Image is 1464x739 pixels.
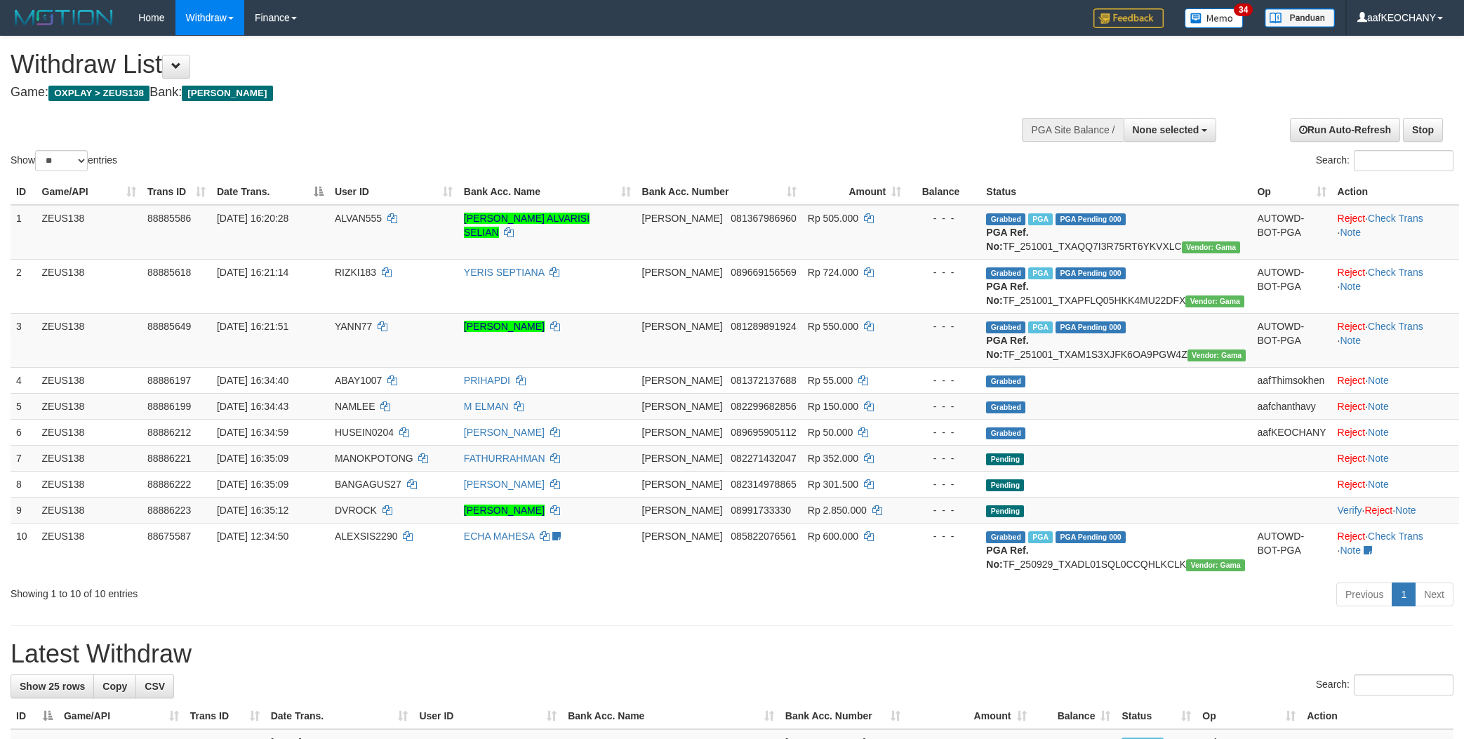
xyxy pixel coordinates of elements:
span: 88886222 [147,479,191,490]
span: Rp 55.000 [808,375,853,386]
span: [DATE] 16:35:09 [217,479,288,490]
th: User ID: activate to sort column ascending [329,179,458,205]
td: TF_251001_TXAQQ7I3R75RT6YKVXLC [980,205,1251,260]
th: Bank Acc. Name: activate to sort column ascending [458,179,637,205]
span: ABAY1007 [335,375,382,386]
span: Grabbed [986,531,1025,543]
a: Reject [1338,479,1366,490]
td: 9 [11,497,36,523]
span: 88886223 [147,505,191,516]
th: Date Trans.: activate to sort column ascending [265,703,414,729]
span: Vendor URL: https://trx31.1velocity.biz [1182,241,1241,253]
a: Note [1368,401,1389,412]
a: Copy [93,674,136,698]
span: Show 25 rows [20,681,85,692]
span: YANN77 [335,321,372,332]
td: TF_251001_TXAM1S3XJFK6OA9PGW4Z [980,313,1251,367]
b: PGA Ref. No: [986,227,1028,252]
div: - - - [912,373,975,387]
span: Rp 600.000 [808,531,858,542]
span: Rp 2.850.000 [808,505,867,516]
td: · [1332,419,1459,445]
td: 2 [11,259,36,313]
span: Rp 301.500 [808,479,858,490]
a: Note [1368,427,1389,438]
div: - - - [912,529,975,543]
th: ID: activate to sort column descending [11,703,58,729]
label: Search: [1316,150,1453,171]
span: MANOKPOTONG [335,453,413,464]
td: · · [1332,497,1459,523]
h1: Withdraw List [11,51,962,79]
span: Pending [986,505,1024,517]
img: panduan.png [1265,8,1335,27]
span: RIZKI183 [335,267,376,278]
span: DVROCK [335,505,377,516]
span: Rp 352.000 [808,453,858,464]
select: Showentries [35,150,88,171]
td: ZEUS138 [36,497,142,523]
td: 3 [11,313,36,367]
th: Balance: activate to sort column ascending [1032,703,1117,729]
a: YERIS SEPTIANA [464,267,544,278]
span: [PERSON_NAME] [642,375,723,386]
a: Check Trans [1368,213,1423,224]
span: 88886199 [147,401,191,412]
span: [DATE] 16:34:59 [217,427,288,438]
span: [PERSON_NAME] [642,531,723,542]
div: - - - [912,451,975,465]
td: ZEUS138 [36,367,142,393]
th: Status [980,179,1251,205]
th: Status: activate to sort column ascending [1116,703,1197,729]
a: Note [1340,227,1361,238]
span: Copy 08991733330 to clipboard [731,505,791,516]
td: aafKEOCHANY [1251,419,1331,445]
span: Pending [986,453,1024,465]
b: PGA Ref. No: [986,545,1028,570]
span: 88885618 [147,267,191,278]
a: ECHA MAHESA [464,531,534,542]
a: M ELMAN [464,401,509,412]
a: Reject [1338,375,1366,386]
a: 1 [1392,582,1416,606]
span: PGA Pending [1056,213,1126,225]
td: 5 [11,393,36,419]
span: Rp 505.000 [808,213,858,224]
td: · · [1332,259,1459,313]
a: Show 25 rows [11,674,94,698]
span: PGA Pending [1056,267,1126,279]
span: Copy 081372137688 to clipboard [731,375,796,386]
a: PRIHAPDI [464,375,510,386]
a: [PERSON_NAME] [464,427,545,438]
span: Grabbed [986,321,1025,333]
th: Date Trans.: activate to sort column descending [211,179,329,205]
span: Copy 082299682856 to clipboard [731,401,796,412]
span: ALVAN555 [335,213,382,224]
td: TF_251001_TXAPFLQ05HKK4MU22DFX [980,259,1251,313]
a: Reject [1338,453,1366,464]
td: 7 [11,445,36,471]
span: Copy 089695905112 to clipboard [731,427,796,438]
a: [PERSON_NAME] [464,321,545,332]
td: ZEUS138 [36,523,142,577]
th: Amount: activate to sort column ascending [802,179,907,205]
td: AUTOWD-BOT-PGA [1251,205,1331,260]
div: - - - [912,425,975,439]
a: Reject [1364,505,1392,516]
a: CSV [135,674,174,698]
span: NAMLEE [335,401,375,412]
td: 8 [11,471,36,497]
span: [DATE] 16:34:40 [217,375,288,386]
span: PGA Pending [1056,531,1126,543]
span: [PERSON_NAME] [642,267,723,278]
span: [PERSON_NAME] [642,427,723,438]
a: Note [1395,505,1416,516]
span: Marked by aafanarl [1028,321,1053,333]
img: Button%20Memo.svg [1185,8,1244,28]
td: AUTOWD-BOT-PGA [1251,259,1331,313]
span: [PERSON_NAME] [642,213,723,224]
span: [DATE] 12:34:50 [217,531,288,542]
span: Grabbed [986,375,1025,387]
a: Check Trans [1368,267,1423,278]
a: Reject [1338,213,1366,224]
